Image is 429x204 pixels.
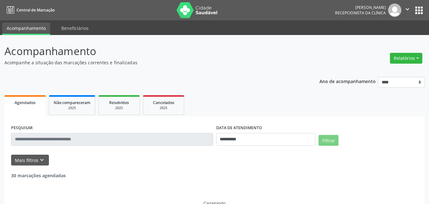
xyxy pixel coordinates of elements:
[109,100,129,105] span: Resolvidos
[54,106,90,110] div: 2025
[335,10,386,16] span: Recepcionista da clínica
[38,157,45,164] i: keyboard_arrow_down
[390,53,422,64] button: Relatórios
[153,100,174,105] span: Cancelados
[4,59,298,66] p: Acompanhe a situação das marcações correntes e finalizadas
[148,106,179,110] div: 2025
[404,6,411,13] i: 
[4,5,55,15] a: Central de Marcação
[15,100,36,105] span: Agendados
[11,155,49,166] button: Mais filtroskeyboard_arrow_down
[2,23,50,35] a: Acompanhamento
[103,106,135,110] div: 2025
[11,172,66,179] strong: 30 marcações agendadas
[413,5,425,16] button: apps
[319,77,376,85] p: Ano de acompanhamento
[335,5,386,10] div: [PERSON_NAME]
[57,23,93,34] a: Beneficiários
[318,135,339,146] button: Filtrar
[4,43,298,59] p: Acompanhamento
[216,123,262,133] label: DATA DE ATENDIMENTO
[11,123,33,133] label: PESQUISAR
[388,4,401,17] img: img
[17,7,55,13] span: Central de Marcação
[401,4,413,17] button: 
[54,100,90,105] span: Não compareceram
